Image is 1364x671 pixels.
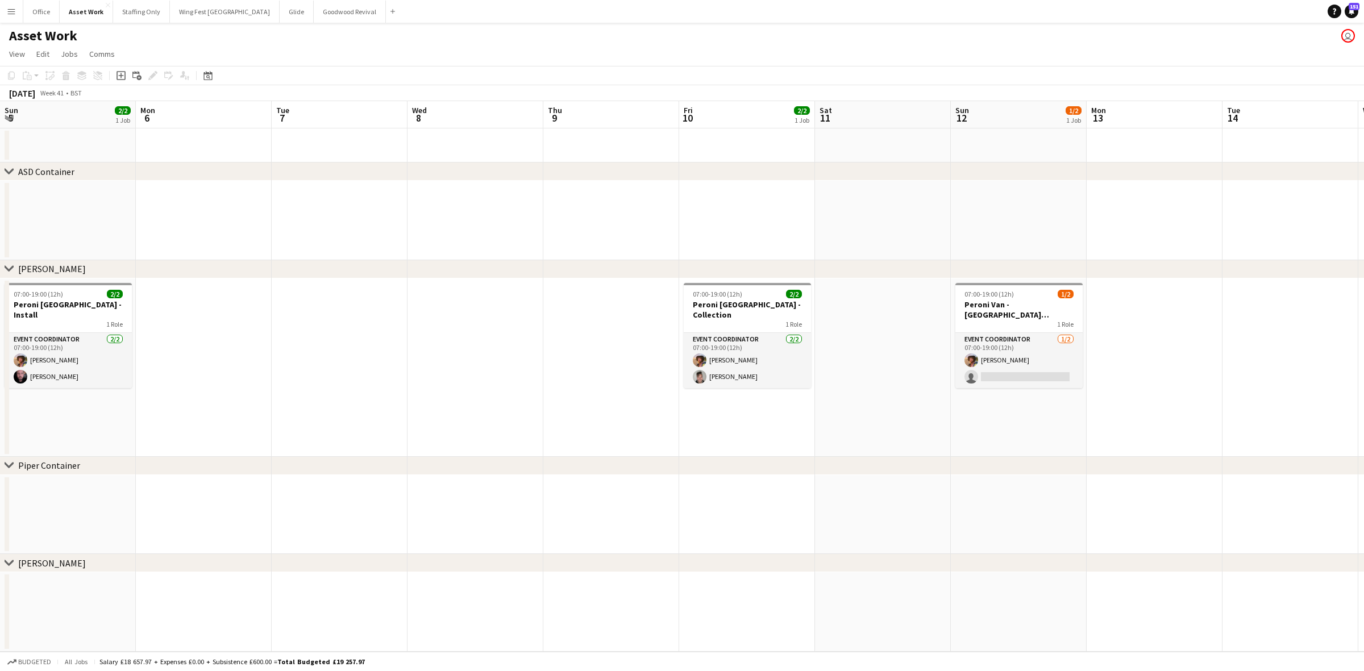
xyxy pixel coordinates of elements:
[277,657,365,666] span: Total Budgeted £19 257.97
[60,1,113,23] button: Asset Work
[140,105,155,115] span: Mon
[1066,116,1081,124] div: 1 Job
[5,47,30,61] a: View
[684,333,811,388] app-card-role: Event Coordinator2/207:00-19:00 (12h)[PERSON_NAME][PERSON_NAME]
[280,1,314,23] button: Glide
[785,320,802,328] span: 1 Role
[818,111,832,124] span: 11
[18,460,80,471] div: Piper Container
[1341,29,1355,43] app-user-avatar: Gorilla Staffing
[684,283,811,388] app-job-card: 07:00-19:00 (12h)2/2Peroni [GEOGRAPHIC_DATA] - Collection1 RoleEvent Coordinator2/207:00-19:00 (1...
[1227,105,1240,115] span: Tue
[412,105,427,115] span: Wed
[955,283,1083,388] app-job-card: 07:00-19:00 (12h)1/2Peroni Van - [GEOGRAPHIC_DATA] [GEOGRAPHIC_DATA] - Install1 RoleEvent Coordin...
[9,49,25,59] span: View
[786,290,802,298] span: 2/2
[682,111,693,124] span: 10
[139,111,155,124] span: 6
[14,290,63,298] span: 07:00-19:00 (12h)
[548,105,562,115] span: Thu
[794,106,810,115] span: 2/2
[820,105,832,115] span: Sat
[955,299,1083,320] h3: Peroni Van - [GEOGRAPHIC_DATA] [GEOGRAPHIC_DATA] - Install
[85,47,119,61] a: Comms
[795,116,809,124] div: 1 Job
[964,290,1014,298] span: 07:00-19:00 (12h)
[1066,106,1082,115] span: 1/2
[314,1,386,23] button: Goodwood Revival
[1349,3,1359,10] span: 151
[18,263,86,274] div: [PERSON_NAME]
[684,105,693,115] span: Fri
[1225,111,1240,124] span: 14
[1091,105,1106,115] span: Mon
[115,106,131,115] span: 2/2
[115,116,130,124] div: 1 Job
[5,299,132,320] h3: Peroni [GEOGRAPHIC_DATA] - Install
[9,27,77,44] h1: Asset Work
[170,1,280,23] button: Wing Fest [GEOGRAPHIC_DATA]
[18,557,86,569] div: [PERSON_NAME]
[23,1,60,23] button: Office
[63,657,90,666] span: All jobs
[955,333,1083,388] app-card-role: Event Coordinator1/207:00-19:00 (12h)[PERSON_NAME]
[6,656,53,668] button: Budgeted
[546,111,562,124] span: 9
[106,320,123,328] span: 1 Role
[32,47,54,61] a: Edit
[1058,290,1074,298] span: 1/2
[107,290,123,298] span: 2/2
[1057,320,1074,328] span: 1 Role
[38,89,66,97] span: Week 41
[1345,5,1358,18] a: 151
[276,105,289,115] span: Tue
[70,89,82,97] div: BST
[410,111,427,124] span: 8
[955,105,969,115] span: Sun
[1089,111,1106,124] span: 13
[18,166,74,177] div: ASD Container
[9,87,35,99] div: [DATE]
[56,47,82,61] a: Jobs
[5,333,132,388] app-card-role: Event Coordinator2/207:00-19:00 (12h)[PERSON_NAME][PERSON_NAME]
[275,111,289,124] span: 7
[113,1,170,23] button: Staffing Only
[5,283,132,388] app-job-card: 07:00-19:00 (12h)2/2Peroni [GEOGRAPHIC_DATA] - Install1 RoleEvent Coordinator2/207:00-19:00 (12h)...
[36,49,49,59] span: Edit
[693,290,742,298] span: 07:00-19:00 (12h)
[684,299,811,320] h3: Peroni [GEOGRAPHIC_DATA] - Collection
[99,657,365,666] div: Salary £18 657.97 + Expenses £0.00 + Subsistence £600.00 =
[61,49,78,59] span: Jobs
[89,49,115,59] span: Comms
[3,111,18,124] span: 5
[954,111,969,124] span: 12
[5,105,18,115] span: Sun
[18,658,51,666] span: Budgeted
